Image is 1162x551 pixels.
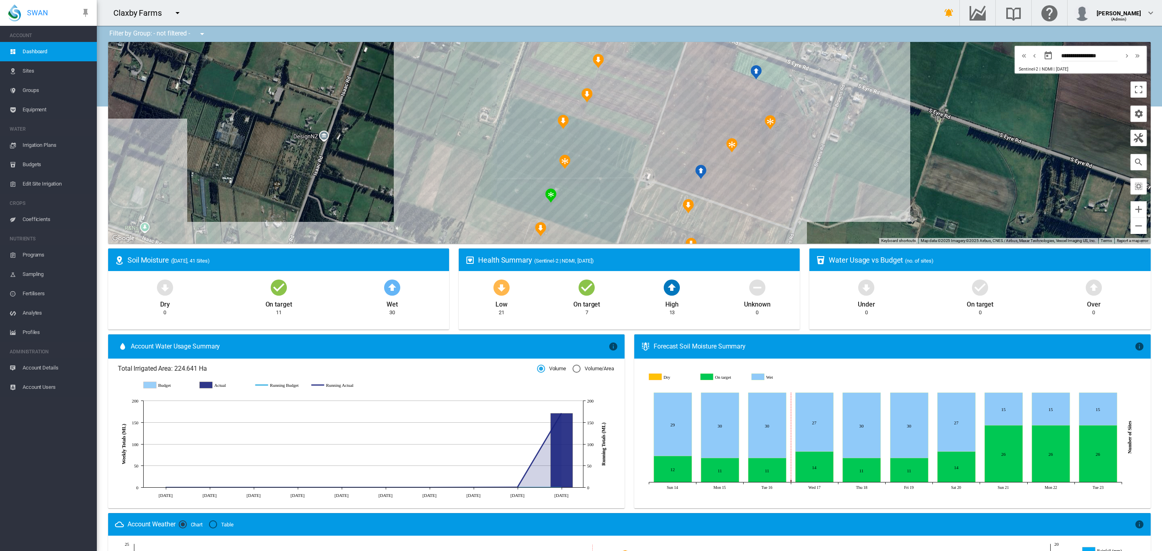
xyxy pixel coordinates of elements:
[103,26,213,42] div: Filter by Group: - not filtered -
[535,222,546,236] div: NDMI: Claxby BRP11
[1131,106,1147,122] button: icon-cog
[384,486,387,489] circle: Running Actual 19 Aug 0
[1117,238,1148,243] a: Report a map error
[765,115,776,129] div: NDMI: Claxby BRP2
[577,278,596,297] md-icon: icon-checkbox-marked-circle
[713,485,726,490] tspan: Mon 15
[753,374,799,381] g: Wet
[1004,8,1023,18] md-icon: Search the knowledge base
[970,278,990,297] md-icon: icon-checkbox-marked-circle
[665,297,679,309] div: High
[171,258,210,264] span: ([DATE], 41 Sites)
[203,493,217,498] tspan: [DATE]
[269,278,288,297] md-icon: icon-checkbox-marked-circle
[23,284,90,303] span: Fertilisers
[1122,51,1131,61] md-icon: icon-chevron-right
[510,493,525,498] tspan: [DATE]
[1053,67,1068,72] span: | [DATE]
[1146,8,1156,18] md-icon: icon-chevron-down
[581,88,593,102] div: NDMI: Claxby BRP15
[1054,542,1059,547] tspan: 20
[587,399,594,403] tspan: 200
[1122,51,1132,61] button: icon-chevron-right
[1032,426,1070,482] g: On target Sep 22, 2025 26
[115,255,124,265] md-icon: icon-map-marker-radius
[1134,182,1143,191] md-icon: icon-select-all
[276,309,282,316] div: 11
[10,123,90,136] span: WATER
[856,485,867,490] tspan: Thu 18
[1029,51,1040,61] button: icon-chevron-left
[559,154,571,169] div: NDMI: Claxby BRP13
[1084,278,1103,297] md-icon: icon-arrow-up-bold-circle
[1087,297,1101,309] div: Over
[10,197,90,210] span: CROPS
[937,393,975,452] g: Wet Sep 20, 2025 27
[601,423,606,466] tspan: Running Totals (ML)
[27,8,48,18] span: SWAN
[169,5,186,21] button: icon-menu-down
[118,364,537,373] span: Total Irrigated Area: 224.641 Ha
[1032,393,1070,426] g: Wet Sep 22, 2025 15
[1092,309,1095,316] div: 0
[23,155,90,174] span: Budgets
[23,245,90,265] span: Programs
[23,100,90,119] span: Equipment
[1101,238,1112,243] a: Terms
[23,174,90,194] span: Edit Site Irrigation
[131,342,608,351] span: Account Water Usage Summary
[387,297,398,309] div: Wet
[890,393,928,458] g: Wet Sep 19, 2025 30
[1045,485,1057,490] tspan: Mon 22
[545,188,556,203] div: NDMI: Claxby BRP12
[1040,8,1059,18] md-icon: Click here for help
[881,238,916,244] button: Keyboard shortcuts
[701,374,747,381] g: On target
[23,136,90,155] span: Irrigation Plans
[422,493,437,498] tspan: [DATE]
[1131,154,1147,170] button: icon-magnify
[1079,426,1117,482] g: On target Sep 23, 2025 26
[587,420,594,425] tspan: 150
[155,278,175,297] md-icon: icon-arrow-down-bold-circle
[8,4,21,21] img: SWAN-Landscape-Logo-Colour-drop.png
[816,255,826,265] md-icon: icon-cup-water
[641,342,650,351] md-icon: icon-thermometer-lines
[1135,520,1144,529] md-icon: icon-information
[1131,201,1147,217] button: Zoom in
[164,486,167,489] circle: Running Actual 15 Jul 0
[499,309,504,316] div: 21
[937,452,975,482] g: On target Sep 20, 2025 14
[110,233,137,244] img: Google
[979,309,982,316] div: 0
[890,458,928,482] g: On target Sep 19, 2025 11
[125,542,129,547] tspan: 25
[465,255,475,265] md-icon: icon-heart-box-outline
[608,342,618,351] md-icon: icon-information
[516,485,519,488] circle: Running Actual 9 Sept 0.49
[378,493,393,498] tspan: [DATE]
[858,297,875,309] div: Under
[492,278,511,297] md-icon: icon-arrow-down-bold-circle
[795,393,833,452] g: Wet Sep 17, 2025 27
[136,485,139,490] tspan: 0
[857,278,876,297] md-icon: icon-arrow-down-bold-circle
[695,165,706,179] div: NDMI: Claxby BRP4
[554,493,568,498] tspan: [DATE]
[23,358,90,378] span: Account Details
[1074,5,1090,21] img: profile.jpg
[1135,342,1144,351] md-icon: icon-information
[23,323,90,342] span: Profiles
[1019,51,1029,61] button: icon-chevron-double-left
[209,521,234,528] md-radio-button: Table
[296,486,299,489] circle: Running Actual 5 Aug 0
[941,5,957,21] button: icon-bell-ring
[649,374,695,381] g: Dry
[654,393,692,456] g: Wet Sep 14, 2025 29
[173,8,182,18] md-icon: icon-menu-down
[662,278,681,297] md-icon: icon-arrow-up-bold-circle
[998,485,1009,490] tspan: Sun 21
[478,255,793,265] div: Health Summary
[23,265,90,284] span: Sampling
[23,42,90,61] span: Dashboard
